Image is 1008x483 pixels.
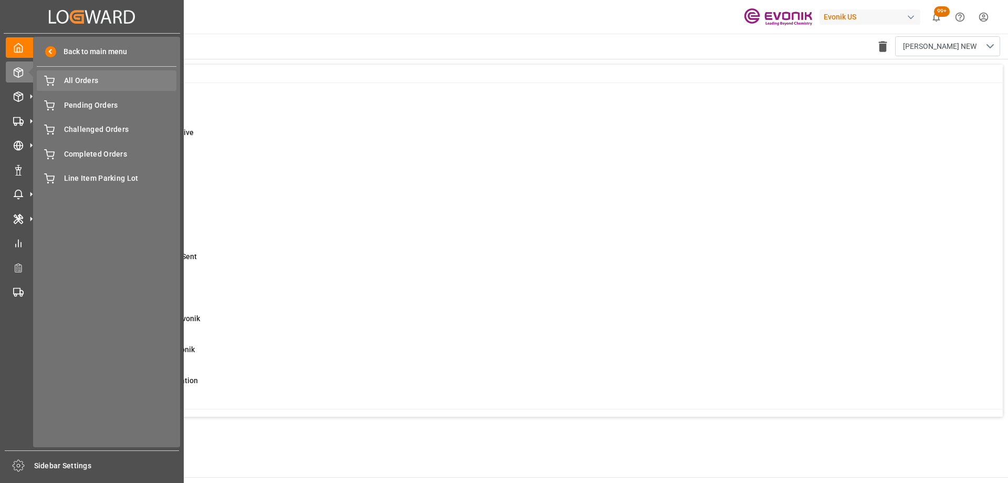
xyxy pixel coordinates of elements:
[37,95,176,115] a: Pending Orders
[37,70,176,91] a: All Orders
[37,143,176,164] a: Completed Orders
[6,233,178,253] a: My Reports
[54,220,990,242] a: 16ETA > 10 Days , No ATA EnteredShipment
[54,158,990,180] a: 42ABS: No Init Bkg Conf DateShipment
[6,282,178,302] a: Transport Planning
[64,100,177,111] span: Pending Orders
[64,75,177,86] span: All Orders
[54,127,990,149] a: 0Deactivated EDI - Shipment ActiveShipment
[37,119,176,140] a: Challenged Orders
[925,5,948,29] button: show 100 new notifications
[64,124,177,135] span: Challenged Orders
[895,36,1000,56] button: open menu
[6,37,178,58] a: My Cockpit
[54,344,990,366] a: 0Error Sales Order Update to EvonikShipment
[820,9,920,25] div: Evonik US
[54,282,990,304] a: 8ETD < 3 Days,No Del # Rec'dShipment
[934,6,950,17] span: 99+
[6,257,178,278] a: Transport Planner
[64,149,177,160] span: Completed Orders
[54,313,990,335] a: 0Error on Initial Sales Order to EvonikShipment
[54,375,990,397] a: 32ABS: Missing Booking ConfirmationShipment
[37,168,176,189] a: Line Item Parking Lot
[54,406,990,428] a: 0Pending Bkg Request sent to ABS
[54,189,990,211] a: 5ABS: No Bkg Req Sent DateShipment
[54,96,990,118] a: 0MOT Missing at Order LevelSales Order-IVPO
[54,251,990,273] a: 29ETD>3 Days Past,No Cost Msg SentShipment
[820,7,925,27] button: Evonik US
[56,46,127,57] span: Back to main menu
[744,8,812,26] img: Evonik-brand-mark-Deep-Purple-RGB.jpeg_1700498283.jpeg
[34,460,180,471] span: Sidebar Settings
[64,173,177,184] span: Line Item Parking Lot
[6,159,178,180] a: Non Conformance
[948,5,972,29] button: Help Center
[903,41,976,52] span: [PERSON_NAME] NEW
